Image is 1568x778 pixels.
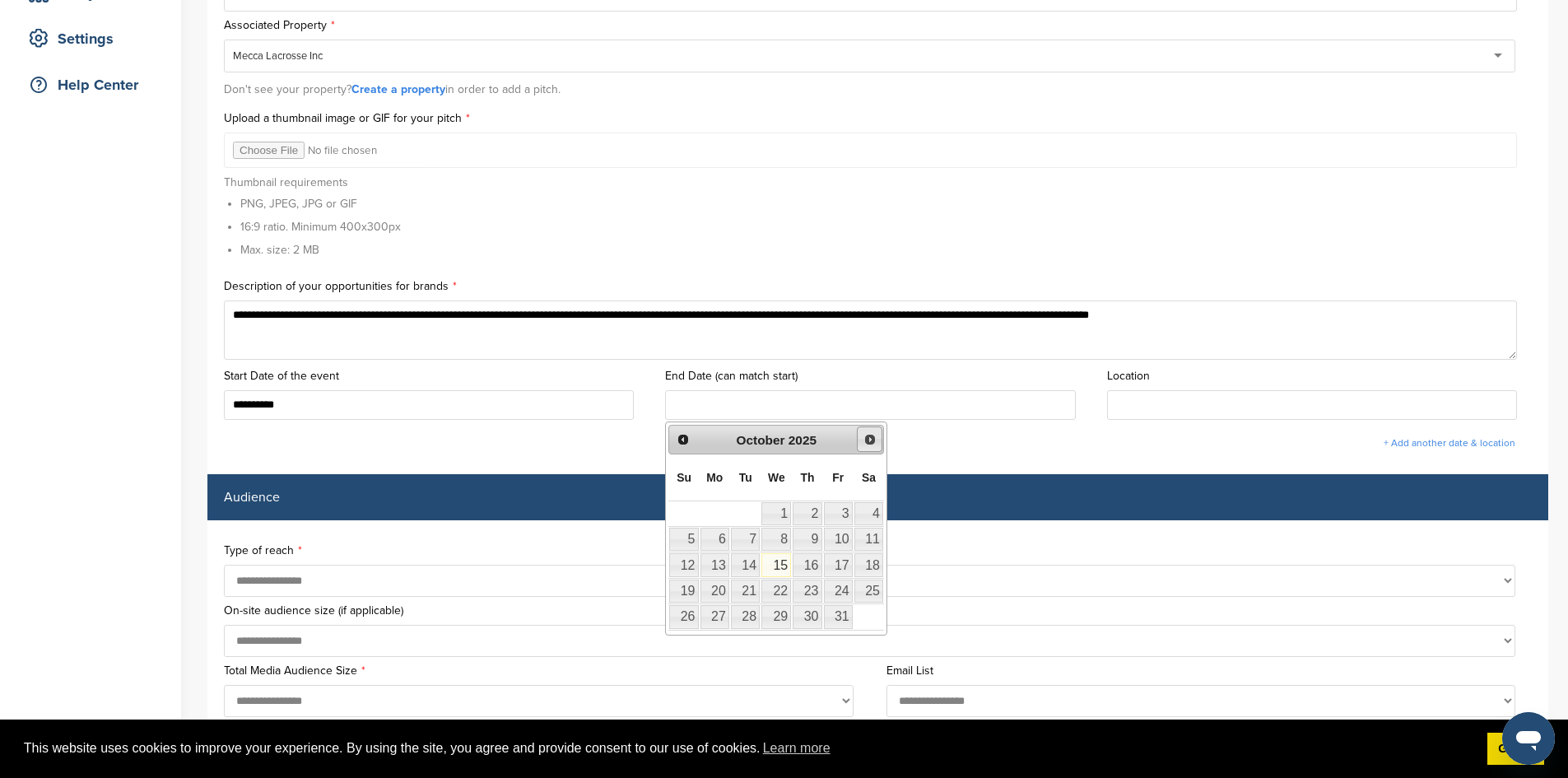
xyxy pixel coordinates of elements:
label: End Date (can match start) [665,370,1090,382]
a: 15 [761,553,791,576]
a: 26 [669,605,698,628]
span: 2025 [789,433,817,447]
a: 14 [731,553,760,576]
span: Sunday [677,471,691,484]
span: Prev [677,433,690,446]
label: Audience [224,491,280,504]
a: 29 [761,605,791,628]
a: Settings [16,20,165,58]
iframe: Button to launch messaging window [1502,712,1555,765]
a: 24 [824,580,853,603]
li: PNG, JPEG, JPG or GIF [240,195,401,212]
span: Thursday [801,471,815,484]
a: 16 [793,553,821,576]
div: Settings [25,24,165,54]
a: 1 [761,502,791,525]
label: Description of your opportunities for brands [224,281,1532,292]
span: Tuesday [739,471,752,484]
a: 8 [761,528,791,551]
a: 6 [700,528,729,551]
label: Start Date of the event [224,370,649,382]
div: Help Center [25,70,165,100]
a: 13 [700,553,729,576]
a: 19 [669,580,698,603]
a: 5 [669,528,698,551]
a: Prev [671,427,695,451]
a: 27 [700,605,729,628]
label: Total Media Audience Size [224,665,870,677]
a: 3 [824,502,853,525]
li: Max. size: 2 MB [240,241,401,259]
span: October [737,433,785,447]
a: 23 [793,580,821,603]
a: 17 [824,553,853,576]
a: 21 [731,580,760,603]
a: 9 [793,528,821,551]
a: 2 [793,502,821,525]
a: 25 [854,580,883,603]
a: 28 [731,605,760,628]
a: 12 [669,553,698,576]
div: Mecca Lacrosse Inc [233,49,323,63]
a: Next [857,426,882,452]
a: 30 [793,605,821,628]
div: Don't see your property? in order to add a pitch. [224,75,1532,105]
span: Saturday [862,471,876,484]
span: Friday [832,471,844,484]
li: 16:9 ratio. Minimum 400x300px [240,218,401,235]
a: 22 [761,580,791,603]
span: Wednesday [768,471,785,484]
a: learn more about cookies [761,736,833,761]
a: 10 [824,528,853,551]
a: 4 [854,502,883,525]
a: + Add another date & location [1384,437,1515,449]
label: On-site audience size (if applicable) [224,605,1532,617]
a: dismiss cookie message [1487,733,1544,766]
label: Upload a thumbnail image or GIF for your pitch [224,113,1532,124]
label: Associated Property [224,20,1532,31]
a: 11 [854,528,883,551]
label: Email List [886,665,1533,677]
span: Next [863,433,877,446]
span: Monday [706,471,723,484]
a: Help Center [16,66,165,104]
label: Location [1107,370,1532,382]
a: 31 [824,605,853,628]
a: 18 [854,553,883,576]
span: This website uses cookies to improve your experience. By using the site, you agree and provide co... [24,736,1474,761]
a: 7 [731,528,760,551]
label: Type of reach [224,545,1532,557]
div: Thumbnail requirements [224,176,401,264]
a: 20 [700,580,729,603]
a: Create a property [351,82,445,96]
